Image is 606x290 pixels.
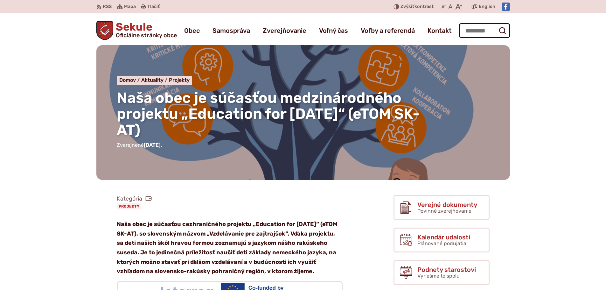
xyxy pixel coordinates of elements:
a: Kontakt [428,22,452,39]
span: Kategória [117,195,152,202]
span: Zvýšiť [401,4,414,9]
span: kontrast [401,4,434,10]
a: Domov [119,77,141,83]
a: English [477,3,497,11]
a: Obec [184,22,200,39]
span: Tlačiť [147,4,160,10]
span: Vyriešme to spolu [417,273,460,279]
p: Zverejnené . [117,141,490,149]
a: Projekty [117,203,141,209]
img: Prejsť na Facebook stránku [502,3,510,11]
span: Mapa [124,3,136,11]
a: Zverejňovanie [263,22,306,39]
a: Kalendár udalostí Plánované podujatia [394,228,490,252]
span: Aktuality [141,77,164,83]
span: RSS [103,3,112,11]
span: Plánované podujatia [417,240,466,246]
a: Podnety starostovi Vyriešme to spolu [394,260,490,285]
span: English [479,3,495,11]
span: [DATE] [144,142,161,148]
span: Podnety starostovi [417,266,476,273]
a: Samospráva [212,22,250,39]
img: Prejsť na domovskú stránku [96,21,114,40]
span: Sekule [113,22,177,38]
span: Povinné zverejňovanie [417,208,471,214]
a: Voľný čas [319,22,348,39]
span: Oficiálne stránky obce [116,32,177,38]
a: Aktuality [141,77,169,83]
a: Logo Sekule, prejsť na domovskú stránku. [96,21,177,40]
span: Domov [119,77,136,83]
span: Naša obec je súčasťou medzinárodného projektu „Education for [DATE]“ (eTOM SK-AT) [117,89,420,139]
strong: Naša obec je súčasťou cezhraničného projektu „Education for [DATE]“ (eTOM SK-AT), so slovenským n... [117,221,338,275]
span: Kalendár udalostí [417,234,470,241]
a: Projekty [169,77,190,83]
span: Verejné dokumenty [417,201,477,208]
a: Voľby a referendá [361,22,415,39]
a: Verejné dokumenty Povinné zverejňovanie [394,195,490,220]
